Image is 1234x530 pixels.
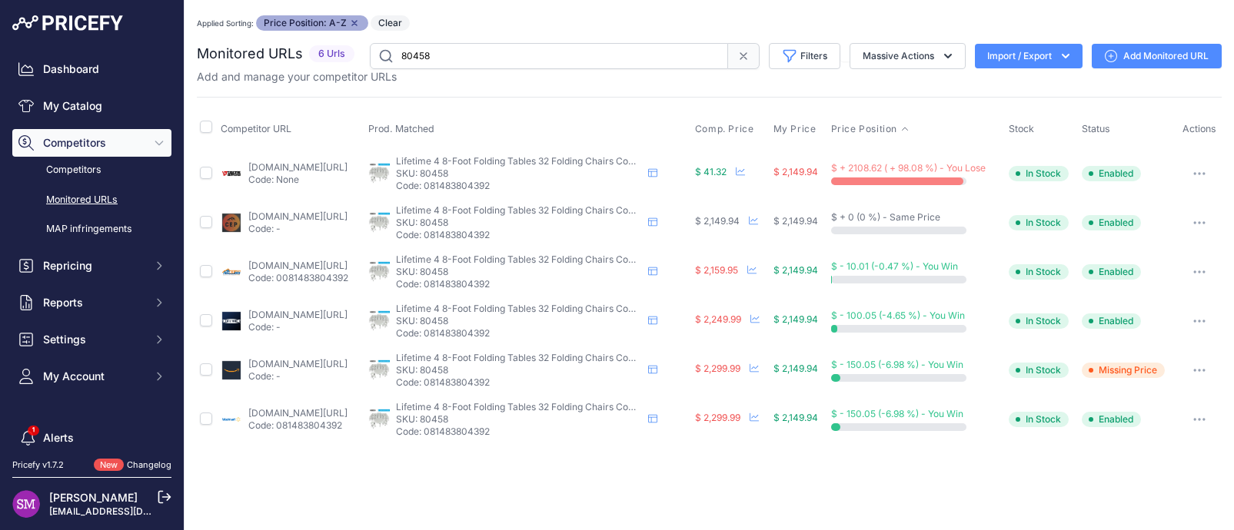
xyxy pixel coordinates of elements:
[12,216,171,243] a: MAP infringements
[1009,123,1034,134] span: Stock
[831,359,963,370] span: $ - 150.05 (-6.98 %) - You Win
[396,376,642,389] p: Code: 081483804392
[831,123,910,135] button: Price Position
[370,43,728,69] input: Search
[1009,412,1069,427] span: In Stock
[197,18,254,28] small: Applied Sorting:
[773,264,818,276] span: $ 2,149.94
[695,313,741,325] span: $ 2,249.99
[49,491,138,504] a: [PERSON_NAME]
[695,264,738,276] span: $ 2,159.95
[309,45,354,63] span: 6 Urls
[695,166,727,177] span: $ 41.32
[396,352,867,363] span: Lifetime 4 8-Foot Folding Tables 32 Folding Chairs Combo 80458 White Color - White Granite - 5 Fe...
[831,123,897,135] span: Price Position
[197,69,397,84] p: Add and manage your competitor URLs
[396,217,642,229] p: SKU: 80458
[368,123,434,134] span: Prod. Matched
[43,332,144,347] span: Settings
[396,266,642,278] p: SKU: 80458
[1009,215,1069,230] span: In Stock
[1009,166,1069,181] span: In Stock
[1082,215,1141,230] span: Enabled
[831,260,958,272] span: $ - 10.01 (-0.47 %) - You Win
[396,180,642,192] p: Code: 081483804392
[396,253,867,265] span: Lifetime 4 8-Foot Folding Tables 32 Folding Chairs Combo 80458 White Color - White Granite - 5 Fe...
[695,215,740,227] span: $ 2,149.94
[695,412,740,423] span: $ 2,299.99
[1082,264,1141,280] span: Enabled
[12,424,171,452] a: Alerts
[831,310,965,321] span: $ - 100.05 (-4.65 %) - You Win
[12,92,171,120] a: My Catalog
[49,505,210,517] a: [EMAIL_ADDRESS][DOMAIN_NAME]
[695,363,740,374] span: $ 2,299.99
[850,43,966,69] button: Massive Actions
[831,211,940,223] span: $ + 0 (0 %) - Same Price
[197,43,303,65] h2: Monitored URLs
[396,155,867,167] span: Lifetime 4 8-Foot Folding Tables 32 Folding Chairs Combo 80458 White Color - White Granite - 5 Fe...
[773,412,818,423] span: $ 2,149.94
[43,258,144,273] span: Repricing
[773,363,818,374] span: $ 2,149.94
[769,43,840,69] button: Filters
[396,303,867,314] span: Lifetime 4 8-Foot Folding Tables 32 Folding Chairs Combo 80458 White Color - White Granite - 5 Fe...
[1082,166,1141,181] span: Enabled
[1082,412,1141,427] span: Enabled
[1009,264,1069,280] span: In Stock
[12,157,171,184] a: Competitors
[12,15,123,31] img: Pricefy Logo
[396,278,642,290] p: Code: 081483804392
[1182,123,1216,134] span: Actions
[1092,44,1222,68] a: Add Monitored URL
[396,426,642,438] p: Code: 081483804392
[12,252,171,280] button: Repricing
[12,55,171,510] nav: Sidebar
[12,289,171,316] button: Reports
[12,187,171,214] a: Monitored URLs
[43,295,144,310] span: Reports
[695,123,754,135] span: Comp. Price
[396,204,867,216] span: Lifetime 4 8-Foot Folding Tables 32 Folding Chairs Combo 80458 White Color - White Granite - 5 Fe...
[773,166,818,177] span: $ 2,149.94
[396,315,642,327] p: SKU: 80458
[695,123,757,135] button: Comp. Price
[248,321,348,333] p: Code: -
[396,364,642,376] p: SKU: 80458
[396,229,642,241] p: Code: 081483804392
[1009,363,1069,378] span: In Stock
[396,413,642,426] p: SKU: 80458
[12,55,171,83] a: Dashboard
[248,419,348,432] p: Code: 081483804392
[94,459,124,472] span: New
[248,370,348,383] p: Code: -
[371,15,410,31] button: Clear
[256,15,368,31] span: Price Position: A-Z
[396,327,642,340] p: Code: 081483804392
[248,407,348,419] a: [DOMAIN_NAME][URL]
[396,167,642,180] p: SKU: 80458
[248,174,348,186] p: Code: None
[773,123,820,135] button: My Price
[248,260,348,271] a: [DOMAIN_NAME][URL]
[12,363,171,390] button: My Account
[248,161,348,173] a: [DOMAIN_NAME][URL]
[248,223,348,235] p: Code: -
[1009,313,1069,329] span: In Stock
[43,135,144,151] span: Competitors
[1082,313,1141,329] span: Enabled
[248,272,348,284] p: Code: 0081483804392
[831,408,963,419] span: $ - 150.05 (-6.98 %) - You Win
[396,401,867,412] span: Lifetime 4 8-Foot Folding Tables 32 Folding Chairs Combo 80458 White Color - White Granite - 5 Fe...
[12,459,64,472] div: Pricefy v1.7.2
[43,369,144,384] span: My Account
[248,358,348,369] a: [DOMAIN_NAME][URL]
[1082,363,1165,378] span: Missing Price
[127,459,171,470] a: Changelog
[773,215,818,227] span: $ 2,149.94
[12,326,171,353] button: Settings
[831,162,986,174] span: $ + 2108.62 ( + 98.08 %) - You Lose
[773,123,817,135] span: My Price
[773,313,818,325] span: $ 2,149.94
